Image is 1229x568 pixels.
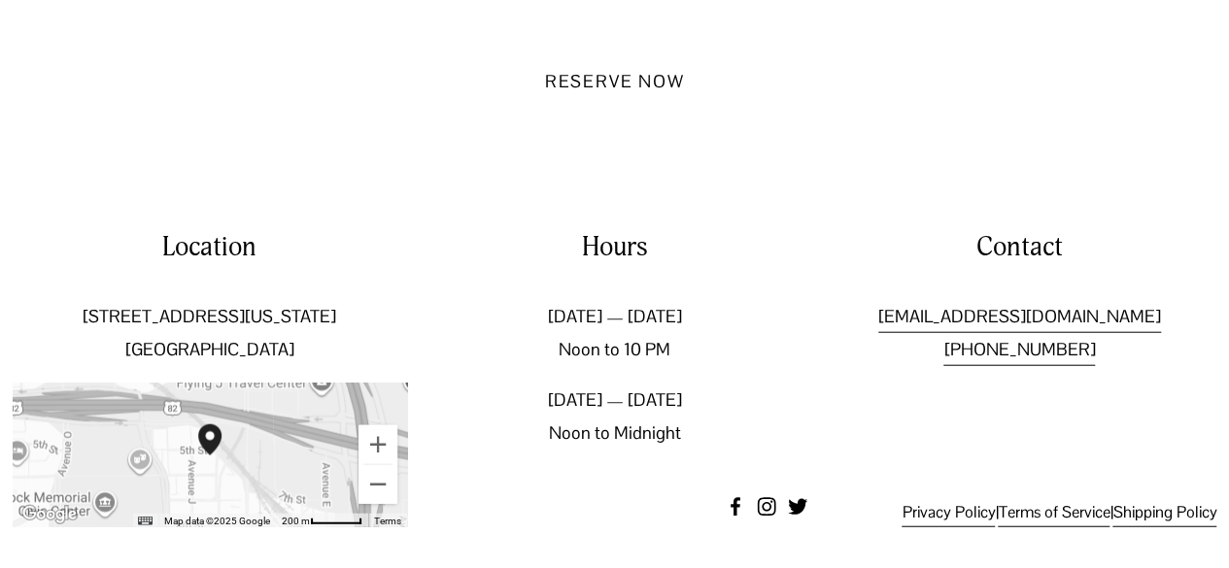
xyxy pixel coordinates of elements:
p: | | [873,497,1217,527]
a: [PHONE_NUMBER] [943,333,1095,366]
h4: Location [13,229,407,265]
a: twitter-unauth [788,497,807,517]
button: Zoom out [358,465,397,504]
h4: Hours [418,229,812,265]
button: Reserve Now [510,49,720,113]
a: Terms [374,516,401,526]
a: [EMAIL_ADDRESS][DOMAIN_NAME] [878,300,1161,333]
a: Shipping Policy [1112,497,1216,527]
h4: Contact [822,229,1216,265]
p: [STREET_ADDRESS][US_STATE] [GEOGRAPHIC_DATA] [13,300,407,366]
a: Open this area in Google Maps (opens a new window) [17,502,82,527]
button: Zoom in [358,425,397,464]
img: Google [17,502,82,527]
p: [DATE] — [DATE] Noon to 10 PM [418,300,812,366]
a: Terms of Service [998,497,1110,527]
a: instagram-unauth [757,497,776,517]
span: 200 m [282,516,310,526]
a: Privacy Policy [902,497,995,527]
a: Facebook [726,497,745,517]
div: Two Docs Brewing Co. 502 Texas Avenue Lubbock, TX, 79401, United States [190,417,253,494]
span: Map data ©2025 Google [164,516,270,526]
button: Map Scale: 200 m per 50 pixels [276,514,368,527]
p: [DATE] — [DATE] Noon to Midnight [418,384,812,450]
button: Keyboard shortcuts [138,515,152,528]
